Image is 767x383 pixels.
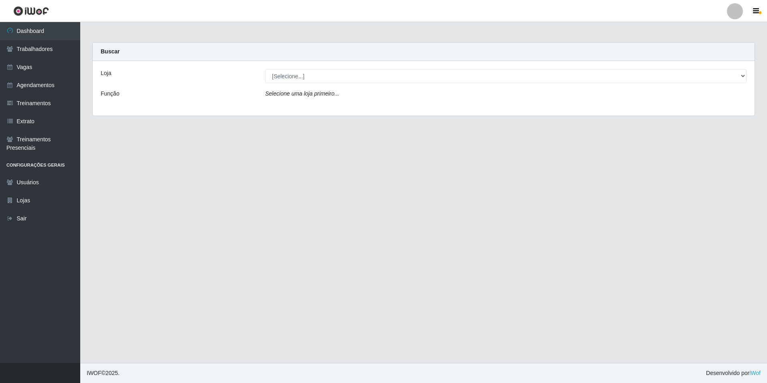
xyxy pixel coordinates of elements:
i: Selecione uma loja primeiro... [265,90,339,97]
strong: Buscar [101,48,120,55]
a: iWof [749,370,761,376]
span: © 2025 . [87,369,120,377]
img: CoreUI Logo [13,6,49,16]
label: Loja [101,69,111,77]
span: Desenvolvido por [706,369,761,377]
label: Função [101,90,120,98]
span: IWOF [87,370,101,376]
